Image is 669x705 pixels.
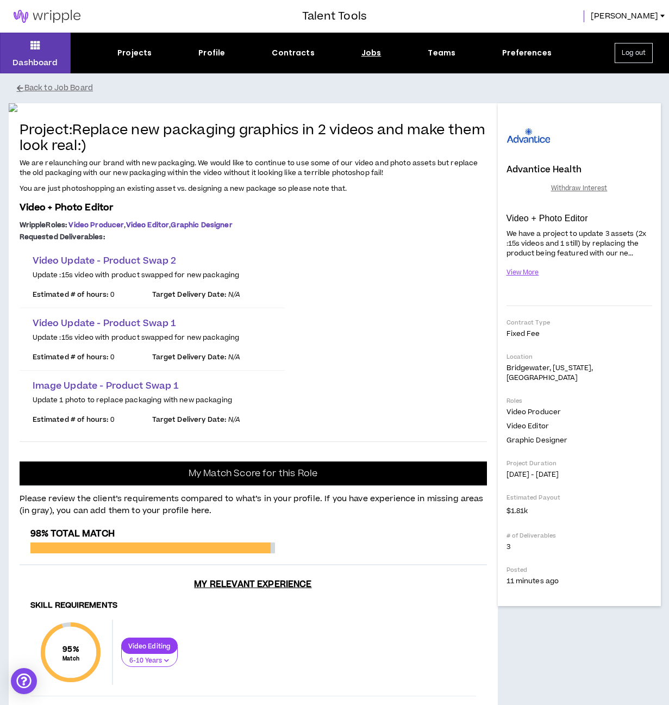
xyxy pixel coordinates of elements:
[30,601,476,611] h4: Skill Requirements
[20,201,114,214] span: Video + Photo Editor
[507,329,652,339] p: Fixed Fee
[33,415,109,425] span: Estimated # of hours:
[428,47,455,59] div: Teams
[20,158,478,178] span: We are relaunching our brand with new packaging. We would like to continue to use some of our vid...
[20,184,347,194] span: You are just photoshopping an existing asset vs. designing a new package so please note that.
[30,527,115,540] span: 98% Total Match
[171,220,232,230] span: Graphic Designer
[33,317,177,330] span: Video Update - Product Swap 1
[33,290,152,299] p: 0
[228,352,240,362] i: N/A
[33,290,109,300] span: Estimated # of hours:
[12,57,58,68] p: Dashboard
[507,407,561,417] span: Video Producer
[11,668,37,694] div: Open Intercom Messenger
[117,47,152,59] div: Projects
[507,532,652,540] p: # of Deliverables
[507,397,652,405] p: Roles
[33,396,272,404] p: Update 1 photo to replace packaging with new packaging
[122,642,178,650] p: Video Editing
[33,271,272,279] p: Update :15s video with product swapped for new packaging
[68,220,124,230] span: Video Producer
[20,221,487,229] p: , ,
[302,8,367,24] h3: Talent Tools
[189,468,317,479] p: My Match Score for this Role
[507,213,652,224] p: Video + Photo Editor
[33,352,109,362] span: Estimated # of hours:
[20,220,67,230] span: Wripple Roles :
[507,421,549,431] span: Video Editor
[507,179,652,198] button: Withdraw Interest
[228,415,240,425] i: N/A
[9,103,498,112] img: eiYaVVjygxOb8tl7JCuttZSshFhMtlLEsu92J0hQ.jpg
[62,644,79,655] span: 95 %
[615,43,653,63] button: Log out
[152,352,227,362] span: Target Delivery Date:
[228,290,240,300] i: N/A
[507,504,528,517] span: $1.81k
[17,79,669,98] button: Back to Job Board
[198,47,225,59] div: Profile
[33,353,152,361] p: 0
[507,353,652,361] p: Location
[507,363,652,383] p: Bridgewater, [US_STATE], [GEOGRAPHIC_DATA]
[33,333,272,342] p: Update :15s video with product swapped for new packaging
[507,542,652,552] p: 3
[272,47,314,59] div: Contracts
[507,263,539,282] button: View More
[126,220,170,230] span: Video Editor
[507,165,582,174] h4: Advantice Health
[507,459,652,467] p: Project Duration
[20,579,487,590] h3: My Relevant Experience
[20,232,105,242] span: Requested Deliverables:
[128,656,171,666] p: 6-10 Years
[507,435,568,445] span: Graphic Designer
[507,470,652,479] p: [DATE] - [DATE]
[33,415,152,424] p: 0
[33,379,179,392] span: Image Update - Product Swap 1
[20,123,487,154] h4: Project: Replace new packaging graphics in 2 videos and make them look real:)
[20,486,487,517] p: Please review the client’s requirements compared to what’s in your profile. If you have experienc...
[507,566,652,574] p: Posted
[152,415,227,425] span: Target Delivery Date:
[507,576,652,586] p: 11 minutes ago
[507,228,652,259] p: We have a project to update 3 assets (2x :15s videos and 1 still) by replacing the product being ...
[551,183,608,194] span: Withdraw Interest
[507,494,652,502] p: Estimated Payout
[33,254,177,267] span: Video Update - Product Swap 2
[121,647,178,667] button: 6-10 Years
[152,290,227,300] span: Target Delivery Date:
[62,655,79,663] small: Match
[507,319,652,327] p: Contract Type
[591,10,658,22] span: [PERSON_NAME]
[502,47,552,59] div: Preferences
